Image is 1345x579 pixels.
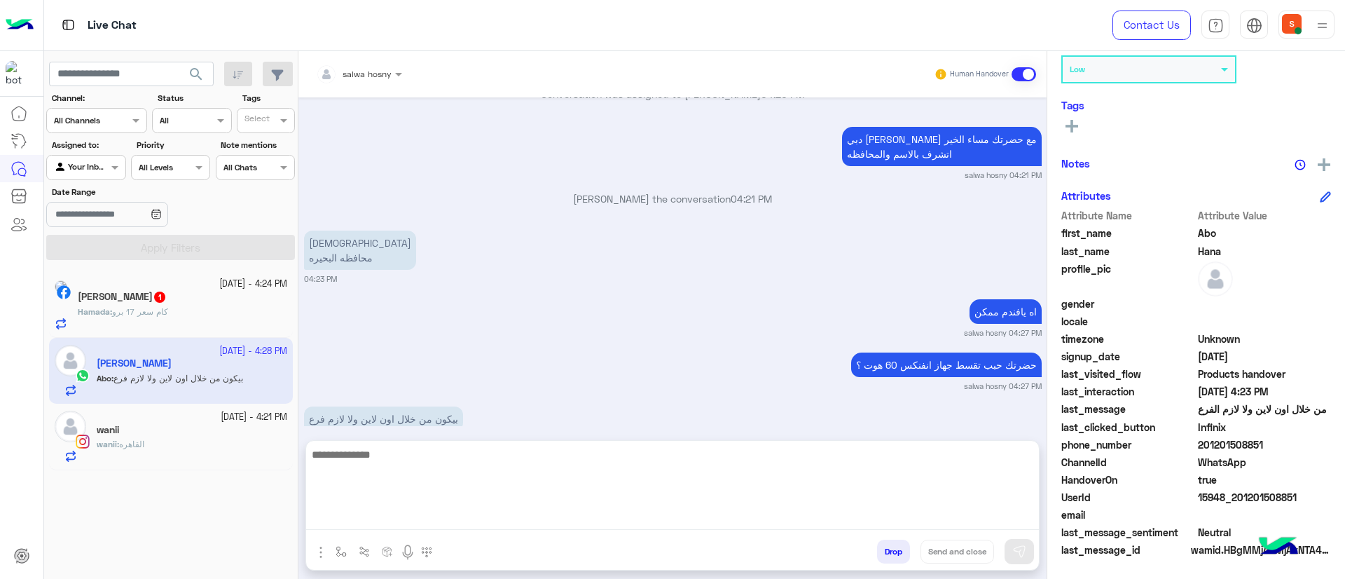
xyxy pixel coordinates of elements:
img: Logo [6,11,34,40]
img: userImage [1282,14,1302,34]
span: Hamada [78,306,110,317]
p: [PERSON_NAME] the conversation [304,191,1042,206]
h5: wanii [97,424,119,436]
img: Trigger scenario [359,546,370,557]
img: picture [55,280,67,293]
span: last_visited_flow [1061,367,1195,381]
img: tab [60,16,77,34]
label: Priority [137,139,209,151]
a: Contact Us [1112,11,1191,40]
p: 5/10/2025, 4:21 PM [842,127,1042,166]
span: last_message_sentiment [1061,525,1195,540]
img: profile [1313,17,1331,34]
small: salwa hosny 04:27 PM [964,381,1042,392]
button: select flow [330,540,353,563]
span: 2025-10-04T23:10:39.495Z [1198,349,1332,364]
small: salwa hosny 04:27 PM [964,327,1042,339]
label: Note mentions [221,139,293,151]
h6: Attributes [1061,189,1111,202]
span: Hana [1198,244,1332,259]
span: first_name [1061,226,1195,240]
span: phone_number [1061,437,1195,452]
span: Attribute Name [1061,208,1195,223]
span: locale [1061,314,1195,329]
span: profile_pic [1061,261,1195,294]
label: Date Range [52,186,209,198]
span: Abo [1198,226,1332,240]
span: wamid.HBgMMjAxMjAxNTA4ODUxFQIAEhgUM0EwRUQ3N0E0RjU4RjRDRjc5MjgA [1191,543,1331,557]
label: Status [158,92,230,104]
label: Tags [242,92,294,104]
span: UserId [1061,490,1195,505]
span: true [1198,472,1332,487]
span: search [188,66,205,83]
span: Unknown [1198,332,1332,346]
span: last_name [1061,244,1195,259]
img: tab [1246,18,1262,34]
span: null [1198,297,1332,311]
img: 1403182699927242 [6,61,31,86]
span: email [1061,508,1195,522]
span: القاهره [119,439,144,449]
label: Channel: [52,92,146,104]
p: Live Chat [88,16,137,35]
img: defaultAdmin.png [1198,261,1233,297]
small: salwa hosny 04:21 PM [965,170,1042,181]
button: Trigger scenario [353,540,376,563]
span: timezone [1061,332,1195,346]
h5: Hamada Kamal [78,291,167,303]
small: Human Handover [950,69,1009,80]
p: 5/10/2025, 4:23 PM [304,231,416,270]
img: create order [382,546,393,557]
small: [DATE] - 4:21 PM [221,411,287,424]
span: Infinix [1198,420,1332,435]
span: 04:21 PM [731,193,772,205]
span: كام سعر 17 برو [112,306,168,317]
img: hulul-logo.png [1254,523,1303,572]
span: 15948_201201508851 [1198,490,1332,505]
span: wanii [97,439,117,449]
span: 2 [1198,455,1332,470]
img: defaultAdmin.png [55,411,86,442]
b: : [97,439,119,449]
span: Attribute Value [1198,208,1332,223]
p: 5/10/2025, 4:27 PM [970,299,1042,324]
img: send voice note [399,544,416,561]
span: 2025-10-05T13:23:05.6656365Z [1198,384,1332,399]
img: select flow [336,546,347,557]
span: salwa hosny [343,69,392,79]
a: tab [1201,11,1229,40]
span: HandoverOn [1061,472,1195,487]
img: tab [1208,18,1224,34]
p: 5/10/2025, 4:28 PM [304,407,463,431]
label: Assigned to: [52,139,124,151]
div: Select [242,112,270,128]
img: Instagram [76,435,90,449]
p: 5/10/2025, 4:27 PM [851,353,1042,377]
img: send attachment [312,544,329,561]
h6: Tags [1061,99,1331,111]
span: 0 [1198,525,1332,540]
b: : [78,306,112,317]
button: create order [376,540,399,563]
span: ChannelId [1061,455,1195,470]
span: null [1198,508,1332,522]
button: search [179,62,214,92]
span: last_clicked_button [1061,420,1195,435]
span: last_message_id [1061,543,1188,557]
img: make a call [421,547,432,558]
span: من خلال اون لاين ولا لازم الفرع [1198,402,1332,416]
span: last_message [1061,402,1195,416]
button: Drop [877,540,910,564]
button: Send and close [920,540,994,564]
span: last_interaction [1061,384,1195,399]
b: Low [1070,64,1085,74]
span: gender [1061,297,1195,311]
span: 1 [154,292,165,303]
img: send message [1012,545,1026,559]
img: notes [1295,159,1306,170]
h6: Notes [1061,157,1090,170]
button: Apply Filters [46,235,295,260]
img: add [1318,158,1330,171]
small: [DATE] - 4:24 PM [219,278,287,291]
